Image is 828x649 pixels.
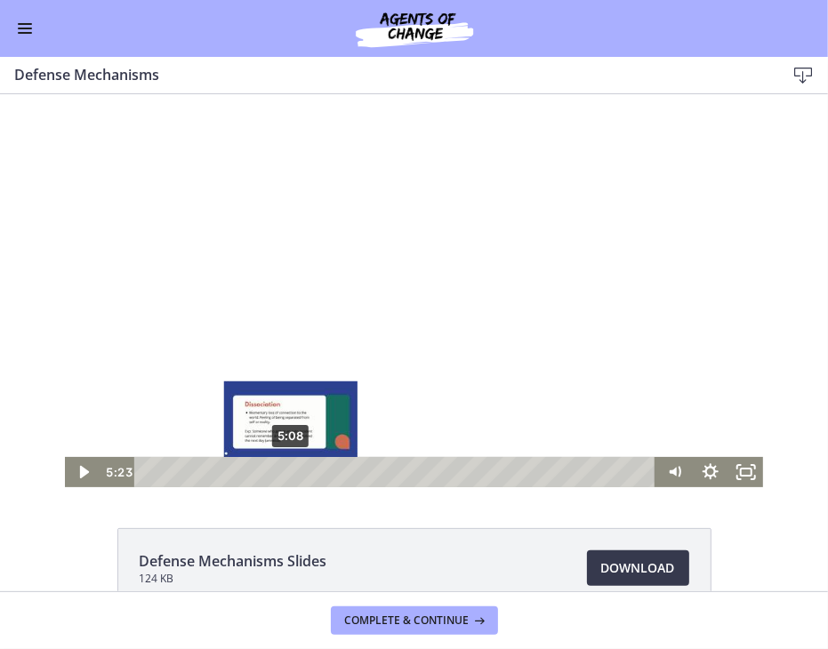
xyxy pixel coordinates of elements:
img: Agents of Change [308,7,521,50]
button: Enable menu [14,18,36,39]
button: Show settings menu [692,363,728,393]
button: Fullscreen [728,363,763,393]
a: Download [587,550,689,586]
span: Defense Mechanisms Slides [140,550,327,572]
span: 124 KB [140,572,327,586]
h3: Defense Mechanisms [14,64,757,85]
span: Complete & continue [345,613,470,628]
button: Play Video [65,363,100,393]
span: Download [601,557,675,579]
button: Complete & continue [331,606,498,635]
div: Playbar [147,363,647,393]
button: Mute [656,363,692,393]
